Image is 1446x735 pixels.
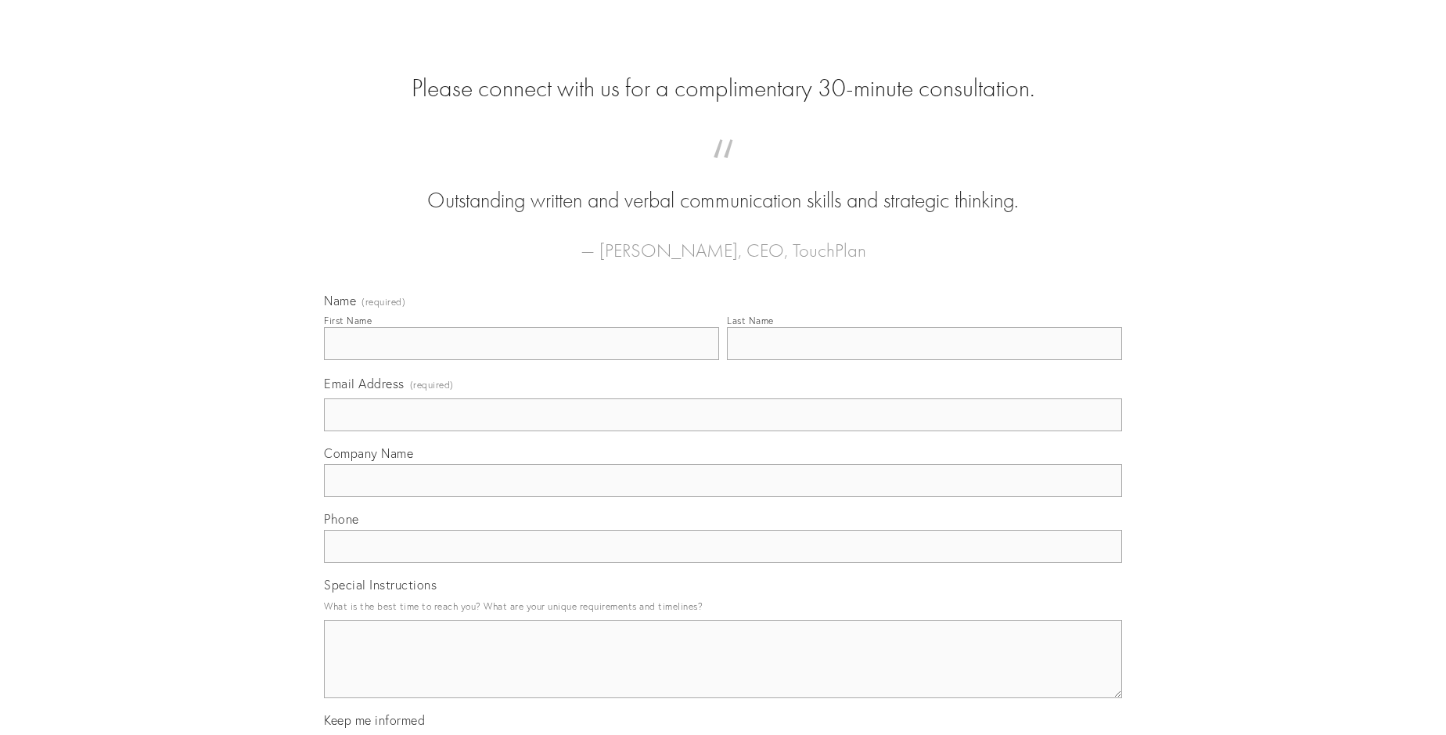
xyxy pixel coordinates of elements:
span: Name [324,293,356,308]
div: Last Name [727,315,774,326]
blockquote: Outstanding written and verbal communication skills and strategic thinking. [349,155,1097,216]
h2: Please connect with us for a complimentary 30-minute consultation. [324,74,1122,103]
div: First Name [324,315,372,326]
span: Phone [324,511,359,527]
p: What is the best time to reach you? What are your unique requirements and timelines? [324,596,1122,617]
figcaption: — [PERSON_NAME], CEO, TouchPlan [349,216,1097,266]
span: Special Instructions [324,577,437,593]
span: Company Name [324,445,413,461]
span: Email Address [324,376,405,391]
span: Keep me informed [324,712,425,728]
span: (required) [361,297,405,307]
span: “ [349,155,1097,186]
span: (required) [410,374,454,395]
